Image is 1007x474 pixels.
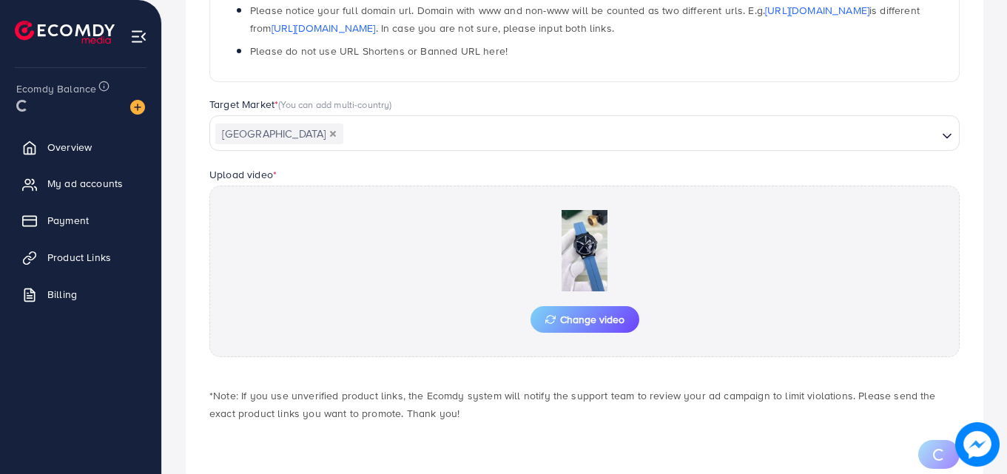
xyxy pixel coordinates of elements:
span: Overview [47,140,92,155]
a: My ad accounts [11,169,150,198]
label: Upload video [209,167,277,182]
span: Product Links [47,250,111,265]
p: *Note: If you use unverified product links, the Ecomdy system will notify the support team to rev... [209,387,960,422]
input: Search for option [345,123,936,146]
a: Billing [11,280,150,309]
label: Target Market [209,97,392,112]
div: Search for option [209,115,960,151]
a: Overview [11,132,150,162]
span: Ecomdy Balance [16,81,96,96]
button: Change video [531,306,639,333]
img: logo [15,21,115,44]
a: Product Links [11,243,150,272]
img: menu [130,28,147,45]
span: Change video [545,314,624,325]
span: Please notice your full domain url. Domain with www and non-www will be counted as two different ... [250,3,920,35]
img: image [955,422,1000,467]
span: My ad accounts [47,176,123,191]
a: [URL][DOMAIN_NAME] [765,3,869,18]
span: Billing [47,287,77,302]
img: Preview Image [511,210,659,291]
img: image [130,100,145,115]
span: Please do not use URL Shortens or Banned URL here! [250,44,508,58]
a: [URL][DOMAIN_NAME] [272,21,376,35]
span: [GEOGRAPHIC_DATA] [215,123,343,144]
span: (You can add multi-country) [278,98,391,111]
span: Payment [47,213,89,228]
a: Payment [11,206,150,235]
button: Deselect Pakistan [329,130,337,138]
